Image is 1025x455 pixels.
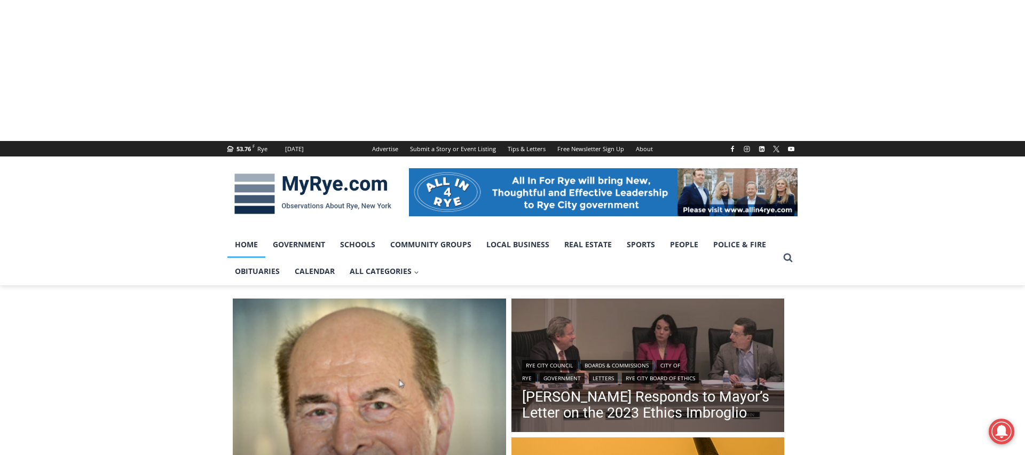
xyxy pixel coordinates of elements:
a: X [770,143,783,155]
div: Rye [257,144,267,154]
img: MyRye.com [227,166,398,222]
a: Rye City Council [522,360,577,371]
a: Calendar [287,258,342,285]
a: All Categories [342,258,427,285]
a: About [630,141,659,156]
span: 53.76 [236,145,251,153]
a: Tips & Letters [502,141,551,156]
a: Local Business [479,231,557,258]
a: Rye City Board of Ethics [622,373,699,383]
img: (PHOTO: Councilmembers Bill Henderson, Julie Souza and Mayor Josh Cohn during the City Council me... [511,299,785,435]
a: Government [265,231,333,258]
span: All Categories [350,265,419,277]
a: Read More Henderson Responds to Mayor’s Letter on the 2023 Ethics Imbroglio [511,299,785,435]
a: Real Estate [557,231,619,258]
nav: Secondary Navigation [366,141,659,156]
a: Advertise [366,141,404,156]
a: Obituaries [227,258,287,285]
a: Free Newsletter Sign Up [551,141,630,156]
img: All in for Rye [409,168,798,216]
a: Schools [333,231,383,258]
a: Boards & Commissions [581,360,652,371]
nav: Primary Navigation [227,231,778,285]
a: Letters [589,373,618,383]
div: [DATE] [285,144,304,154]
a: Police & Fire [706,231,774,258]
a: Government [540,373,585,383]
a: People [663,231,706,258]
a: Linkedin [755,143,768,155]
a: Sports [619,231,663,258]
a: Home [227,231,265,258]
a: Facebook [726,143,739,155]
a: [PERSON_NAME] Responds to Mayor’s Letter on the 2023 Ethics Imbroglio [522,389,774,421]
a: YouTube [785,143,798,155]
span: F [253,143,255,149]
div: | | | | | [522,358,774,383]
a: Community Groups [383,231,479,258]
button: View Search Form [778,248,798,268]
a: Submit a Story or Event Listing [404,141,502,156]
a: Instagram [740,143,753,155]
